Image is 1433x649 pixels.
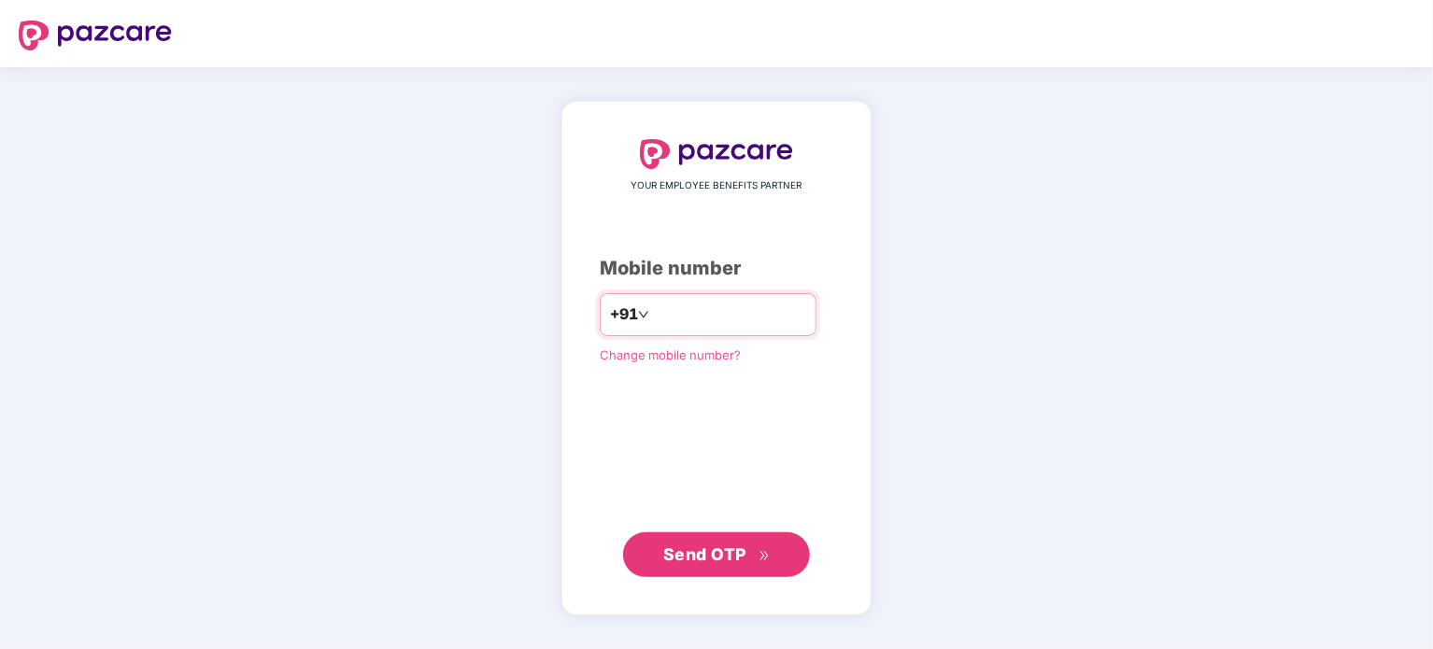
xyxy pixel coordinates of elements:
[640,139,793,169] img: logo
[610,303,638,326] span: +91
[631,178,802,193] span: YOUR EMPLOYEE BENEFITS PARTNER
[19,21,172,50] img: logo
[623,532,810,577] button: Send OTPdouble-right
[759,550,771,562] span: double-right
[638,309,649,320] span: down
[600,254,833,283] div: Mobile number
[600,347,741,362] a: Change mobile number?
[663,544,746,564] span: Send OTP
